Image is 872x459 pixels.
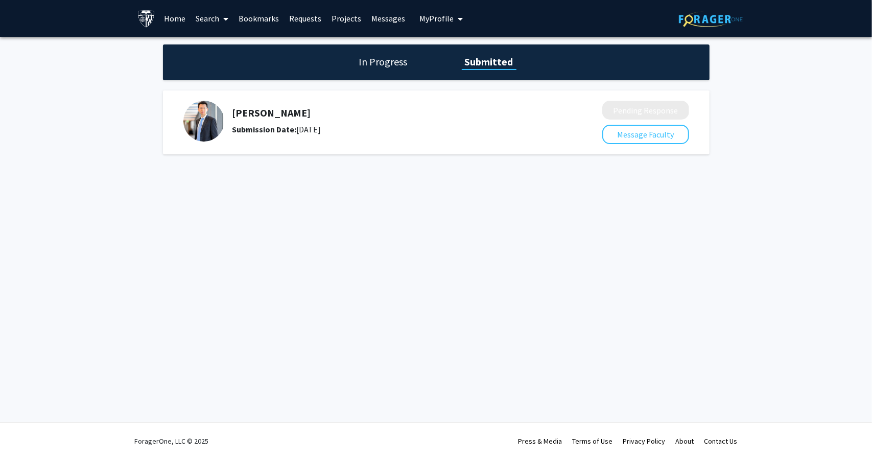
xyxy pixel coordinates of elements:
[602,129,689,140] a: Message Faculty
[159,1,191,36] a: Home
[183,101,224,142] img: Profile Picture
[623,437,666,446] a: Privacy Policy
[137,10,155,28] img: Johns Hopkins University Logo
[602,101,689,120] button: Pending Response
[519,437,562,446] a: Press & Media
[419,13,454,24] span: My Profile
[462,55,516,69] h1: Submitted
[8,413,43,451] iframe: Chat
[232,124,297,134] b: Submission Date:
[232,107,548,119] h5: [PERSON_NAME]
[676,437,694,446] a: About
[232,123,548,135] div: [DATE]
[602,125,689,144] button: Message Faculty
[704,437,738,446] a: Contact Us
[573,437,613,446] a: Terms of Use
[356,55,411,69] h1: In Progress
[366,1,410,36] a: Messages
[191,1,233,36] a: Search
[326,1,366,36] a: Projects
[284,1,326,36] a: Requests
[233,1,284,36] a: Bookmarks
[135,423,209,459] div: ForagerOne, LLC © 2025
[679,11,743,27] img: ForagerOne Logo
